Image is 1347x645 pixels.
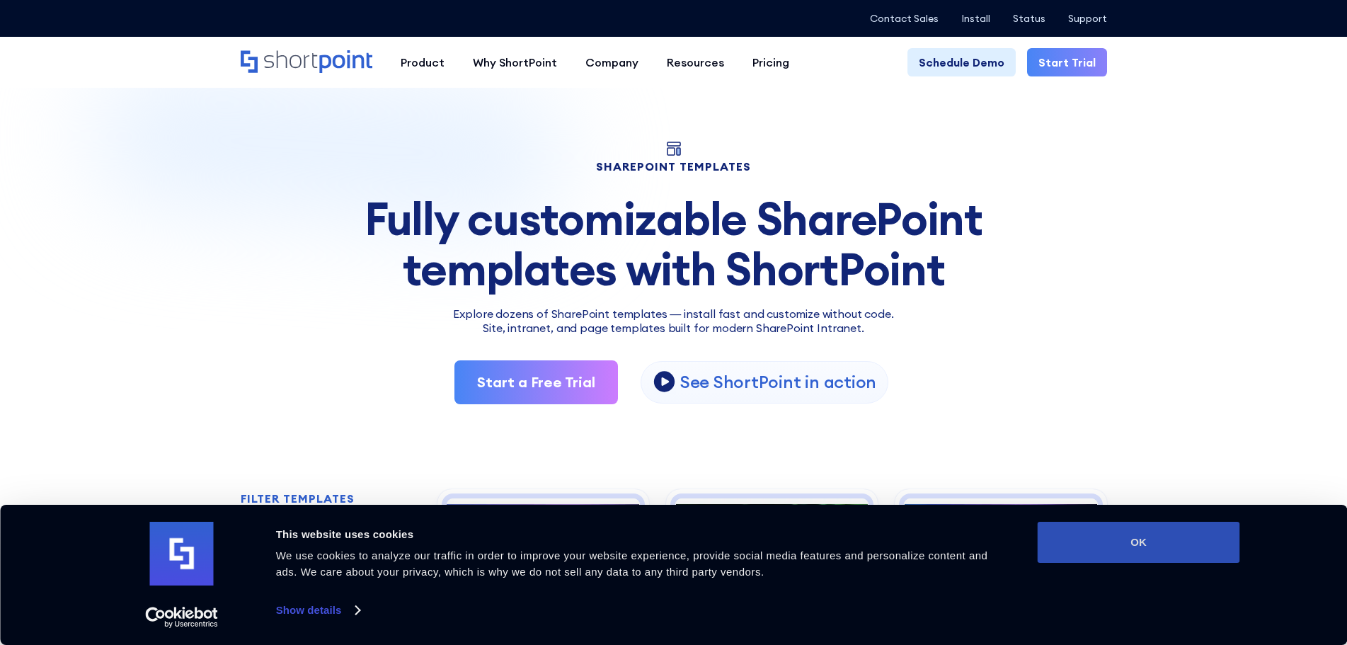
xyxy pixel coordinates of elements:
[276,549,988,578] span: We use cookies to analyze our traffic in order to improve your website experience, provide social...
[738,48,803,76] a: Pricing
[241,50,372,74] a: Home
[1013,13,1045,24] a: Status
[241,161,1107,171] h1: SHAREPOINT TEMPLATES
[386,48,459,76] a: Product
[904,498,1097,644] img: Team Hub 4 – SharePoint Employee Portal Template: Employee portal for people, calendar, skills, a...
[150,522,214,586] img: logo
[907,48,1016,76] a: Schedule Demo
[276,600,360,621] a: Show details
[454,360,618,404] a: Start a Free Trial
[120,607,243,628] a: Usercentrics Cookiebot - opens in a new window
[752,54,789,71] div: Pricing
[401,54,445,71] div: Product
[276,526,1006,543] div: This website uses cookies
[241,305,1107,322] p: Explore dozens of SharePoint templates — install fast and customize without code.
[680,371,876,393] p: See ShortPoint in action
[1068,13,1107,24] a: Support
[241,493,355,504] div: FILTER TEMPLATES
[585,54,638,71] div: Company
[1038,522,1240,563] button: OK
[241,322,1107,335] h2: Site, intranet, and page templates built for modern SharePoint Intranet.
[241,194,1107,294] div: Fully customizable SharePoint templates with ShortPoint
[641,361,888,404] a: open lightbox
[653,48,738,76] a: Resources
[473,54,557,71] div: Why ShortPoint
[1027,48,1107,76] a: Start Trial
[447,498,640,644] img: Intranet Layout 2 – SharePoint Homepage Design: Modern homepage for news, tools, people, and events.
[675,498,869,644] img: Intranet Layout 6 – SharePoint Homepage Design: Personalized intranet homepage for search, news, ...
[571,48,653,76] a: Company
[870,13,939,24] a: Contact Sales
[667,54,724,71] div: Resources
[961,13,990,24] a: Install
[459,48,571,76] a: Why ShortPoint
